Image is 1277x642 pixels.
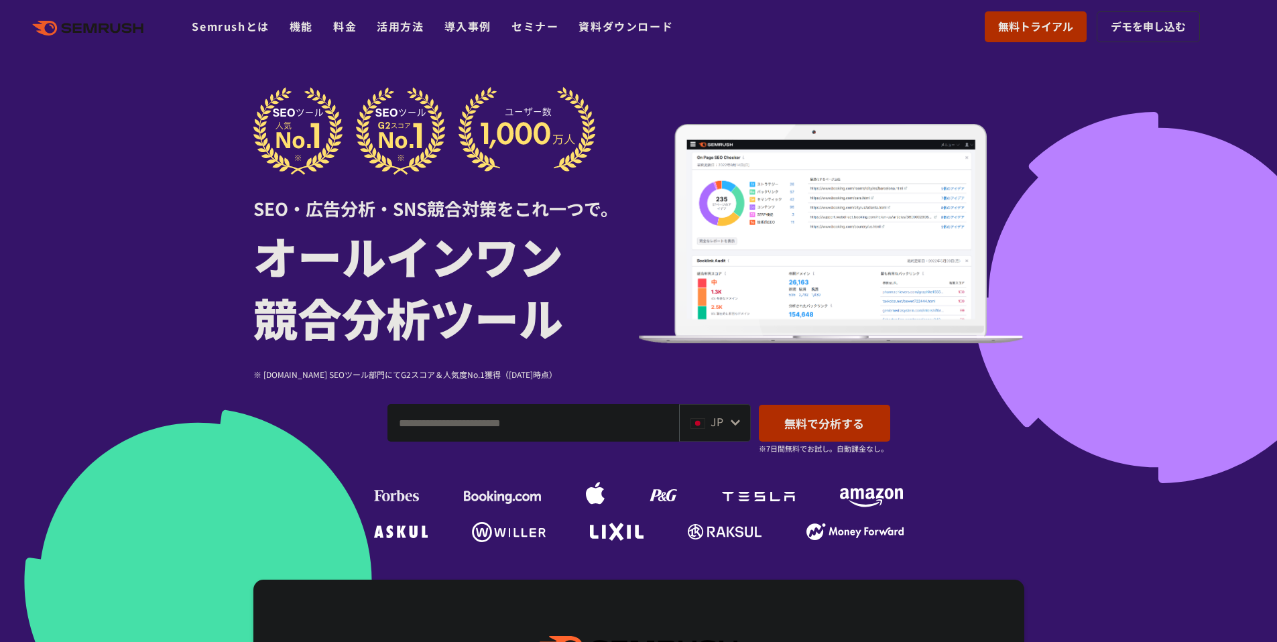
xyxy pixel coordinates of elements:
a: Semrushとは [192,18,269,34]
a: 無料トライアル [985,11,1087,42]
a: 資料ダウンロード [579,18,673,34]
span: 無料トライアル [998,18,1073,36]
h1: オールインワン 競合分析ツール [253,224,639,348]
small: ※7日間無料でお試し。自動課金なし。 [759,442,888,455]
a: 料金 [333,18,357,34]
input: ドメイン、キーワードまたはURLを入力してください [388,405,678,441]
a: セミナー [511,18,558,34]
a: 活用方法 [377,18,424,34]
span: JP [711,413,723,430]
div: ※ [DOMAIN_NAME] SEOツール部門にてG2スコア＆人気度No.1獲得（[DATE]時点） [253,368,639,381]
a: 無料で分析する [759,405,890,442]
span: デモを申し込む [1111,18,1186,36]
div: SEO・広告分析・SNS競合対策をこれ一つで。 [253,175,639,221]
a: 導入事例 [444,18,491,34]
span: 無料で分析する [784,415,864,432]
a: 機能 [290,18,313,34]
a: デモを申し込む [1097,11,1200,42]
